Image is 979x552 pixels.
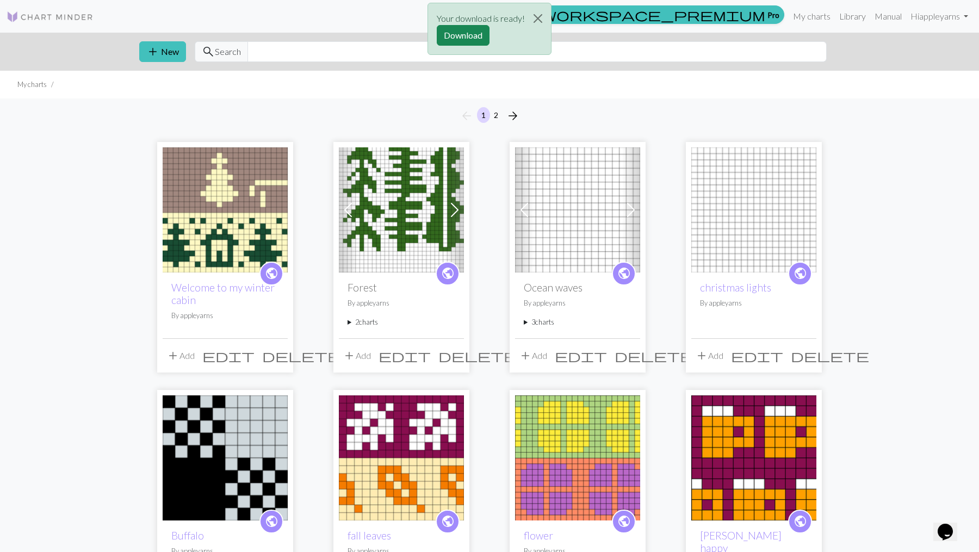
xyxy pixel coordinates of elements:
[348,529,391,542] a: fall leaves
[524,298,631,308] p: By appleyarns
[202,349,255,362] i: Edit
[348,298,455,308] p: By appleyarns
[163,345,199,366] button: Add
[379,348,431,363] span: edit
[794,265,807,282] span: public
[555,348,607,363] span: edit
[700,298,808,308] p: By appleyarns
[515,345,551,366] button: Add
[435,345,521,366] button: Delete
[787,345,873,366] button: Delete
[163,451,288,462] a: Buffalo
[171,311,279,321] p: By appleyarns
[525,3,551,34] button: Close
[515,451,640,462] a: flower 24
[265,263,278,284] i: public
[794,511,807,532] i: public
[524,317,631,327] summary: 3charts
[339,203,464,214] a: Forest
[438,348,517,363] span: delete
[17,79,47,90] li: My charts
[379,349,431,362] i: Edit
[437,25,489,46] button: Download
[375,345,435,366] button: Edit
[617,263,631,284] i: public
[441,263,455,284] i: public
[171,281,275,306] a: Welcome to my winter cabin
[555,349,607,362] i: Edit
[163,395,288,520] img: Buffalo
[441,513,455,530] span: public
[791,348,869,363] span: delete
[437,12,525,25] p: Your download is ready!
[515,203,640,214] a: Ocean waves
[339,395,464,520] img: fall leaves
[436,510,460,534] a: public
[259,262,283,286] a: public
[515,147,640,272] img: Ocean waves
[794,513,807,530] span: public
[339,147,464,272] img: Forest
[691,451,816,462] a: Stein happy
[339,345,375,366] button: Add
[265,511,278,532] i: public
[456,107,524,125] nav: Page navigation
[262,348,340,363] span: delete
[691,203,816,214] a: christmas lights
[436,262,460,286] a: public
[617,265,631,282] span: public
[524,281,631,294] h2: Ocean waves
[343,348,356,363] span: add
[348,317,455,327] summary: 2charts
[515,395,640,520] img: flower 24
[502,107,524,125] button: Next
[265,265,278,282] span: public
[163,147,288,272] img: Welcome to my winter cabin
[519,348,532,363] span: add
[258,345,344,366] button: Delete
[441,265,455,282] span: public
[700,281,771,294] a: christmas lights
[551,345,611,366] button: Edit
[524,529,553,542] a: flower
[339,451,464,462] a: fall leaves
[794,263,807,284] i: public
[731,349,783,362] i: Edit
[691,345,727,366] button: Add
[691,395,816,520] img: Stein happy
[695,348,708,363] span: add
[615,348,693,363] span: delete
[259,510,283,534] a: public
[348,281,455,294] h2: Forest
[506,108,519,123] span: arrow_forward
[612,262,636,286] a: public
[477,107,490,123] button: 1
[691,147,816,272] img: christmas lights
[202,348,255,363] span: edit
[506,109,519,122] i: Next
[611,345,697,366] button: Delete
[788,262,812,286] a: public
[171,529,204,542] a: Buffalo
[933,508,968,541] iframe: chat widget
[727,345,787,366] button: Edit
[199,345,258,366] button: Edit
[441,511,455,532] i: public
[731,348,783,363] span: edit
[788,510,812,534] a: public
[617,513,631,530] span: public
[617,511,631,532] i: public
[166,348,179,363] span: add
[612,510,636,534] a: public
[489,107,503,123] button: 2
[265,513,278,530] span: public
[163,203,288,214] a: Welcome to my winter cabin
